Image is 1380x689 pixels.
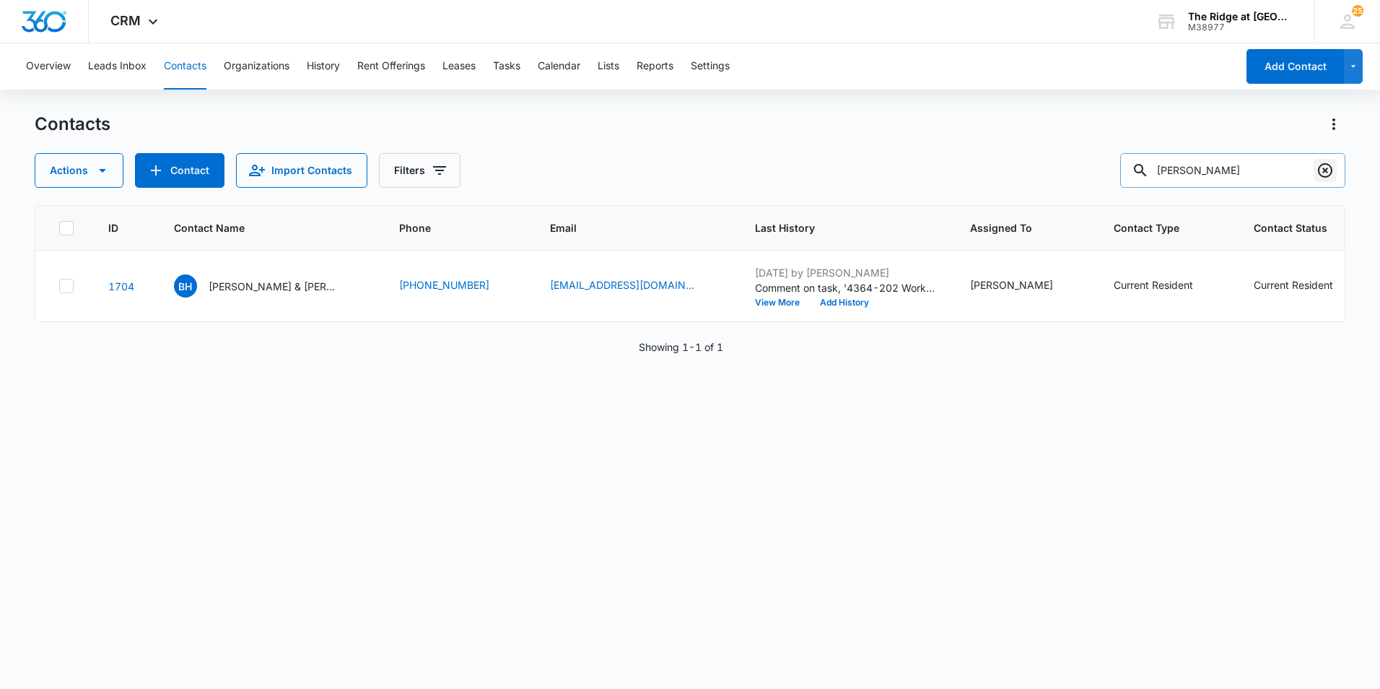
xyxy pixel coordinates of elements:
a: [PHONE_NUMBER] [399,277,489,292]
span: Last History [755,220,914,235]
button: Clear [1314,159,1337,182]
button: Actions [35,153,123,188]
div: notifications count [1352,5,1363,17]
a: [EMAIL_ADDRESS][DOMAIN_NAME] [550,277,694,292]
button: Add History [810,298,879,307]
button: Actions [1322,113,1345,136]
span: 25 [1352,5,1363,17]
div: account name [1188,11,1293,22]
span: Contact Type [1114,220,1198,235]
span: Assigned To [970,220,1058,235]
button: History [307,43,340,90]
button: Overview [26,43,71,90]
button: Settings [691,43,730,90]
p: Showing 1-1 of 1 [639,339,723,355]
span: Phone [399,220,494,235]
button: Add Contact [1246,49,1344,84]
a: Navigate to contact details page for Bernardo Hernandez & Lizandro Delgado [108,280,134,292]
span: Contact Status [1254,220,1338,235]
button: Leads Inbox [88,43,147,90]
button: Reports [637,43,673,90]
input: Search Contacts [1120,153,1345,188]
p: [PERSON_NAME] & [PERSON_NAME] [209,279,339,294]
span: CRM [110,13,141,28]
div: Current Resident [1254,277,1333,292]
h1: Contacts [35,113,110,135]
p: [DATE] by [PERSON_NAME] [755,265,935,280]
button: Rent Offerings [357,43,425,90]
span: ID [108,220,118,235]
div: Contact Type - Current Resident - Select to Edit Field [1114,277,1219,295]
button: Add Contact [135,153,224,188]
div: Contact Name - Bernardo Hernandez & Lizandro Delgado - Select to Edit Field [174,274,364,298]
span: Email [550,220,699,235]
div: Contact Status - Current Resident - Select to Edit Field [1254,277,1359,295]
div: Current Resident [1114,277,1193,292]
div: account id [1188,22,1293,32]
button: Tasks [493,43,520,90]
p: Comment on task, '4364-202 Work Order Bathroom Lights' "changed bad bulb " [755,280,935,295]
div: Phone - (720) 339-3858 - Select to Edit Field [399,277,515,295]
span: Contact Name [174,220,344,235]
button: Calendar [538,43,580,90]
div: [PERSON_NAME] [970,277,1053,292]
button: Leases [442,43,476,90]
button: Contacts [164,43,206,90]
button: Lists [598,43,619,90]
div: Email - bernardohernandez24@icloud.com - Select to Edit Field [550,277,720,295]
div: Assigned To - Davian Urrutia - Select to Edit Field [970,277,1079,295]
button: Filters [379,153,460,188]
button: Import Contacts [236,153,367,188]
button: View More [755,298,810,307]
button: Organizations [224,43,289,90]
span: BH [174,274,197,298]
